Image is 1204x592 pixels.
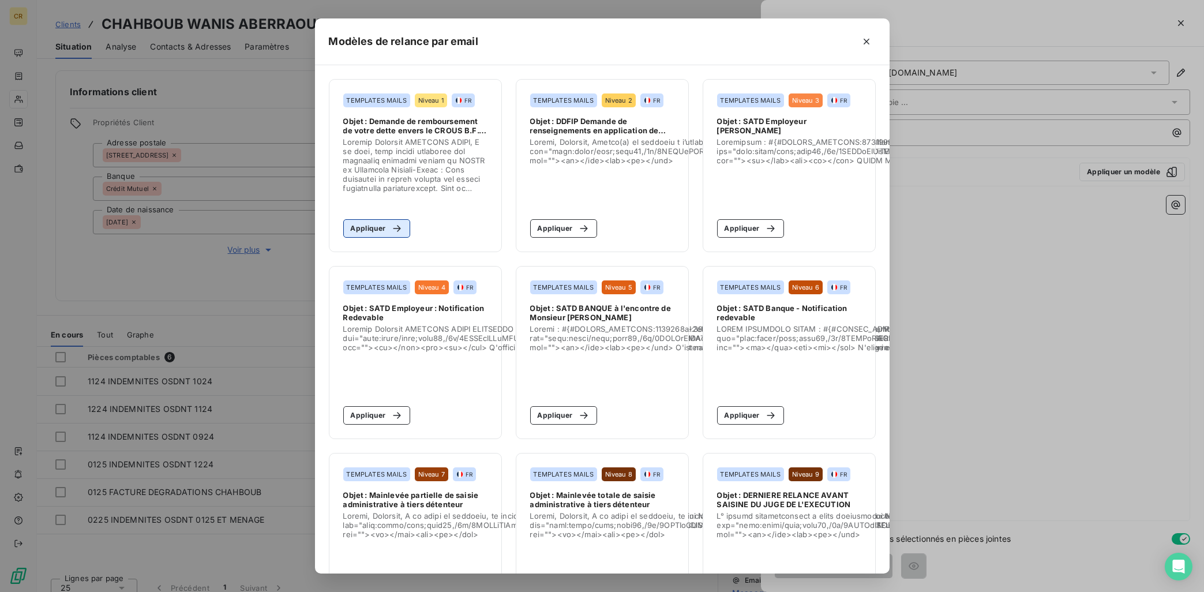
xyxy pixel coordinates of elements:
span: Objet : SATD Employeur [PERSON_NAME] [717,117,861,135]
span: Niveau 4 [418,284,445,291]
div: FR [644,470,660,478]
span: TEMPLATES MAILS [721,471,781,478]
span: Objet : DERNIERE RELANCE AVANT SAISINE DU JUGE DE L'EXECUTION [717,490,861,509]
span: Niveau 9 [792,471,819,478]
div: FR [831,470,847,478]
span: TEMPLATES MAILS [347,97,407,104]
span: Niveau 6 [792,284,819,291]
div: FR [831,96,847,104]
button: Appliquer [343,219,411,238]
span: TEMPLATES MAILS [347,471,407,478]
div: FR [644,96,660,104]
div: FR [455,96,471,104]
h5: Modèles de relance par email [329,33,478,50]
span: TEMPLATES MAILS [534,471,594,478]
span: Niveau 8 [605,471,632,478]
button: Appliquer [717,406,785,425]
span: TEMPLATES MAILS [534,97,594,104]
span: Niveau 2 [605,97,632,104]
div: FR [456,470,472,478]
button: Appliquer [530,406,598,425]
span: Niveau 7 [418,471,445,478]
span: Objet : Mainlevée partielle de saisie administrative à tiers détenteur [343,490,487,509]
div: FR [831,283,847,291]
div: Open Intercom Messenger [1165,553,1192,580]
span: Niveau 3 [792,97,819,104]
button: Appliquer [530,219,598,238]
span: Loremip Dolorsit AMETCONS ADIPI, E se doei, temp incidi utlaboree dol magnaaliq enimadmi veniam q... [343,137,487,193]
span: Objet : Mainlevée totale de saisie administrative à tiers détenteur [530,490,674,509]
span: TEMPLATES MAILS [534,284,594,291]
span: Objet : SATD Employeur : Notification Redevable [343,304,487,322]
span: Niveau 5 [605,284,632,291]
button: Appliquer [343,406,411,425]
span: Objet : DDFIP Demande de renseignements en application de l’article L.135 ZE du livre des procédu... [530,117,674,135]
span: Objet : SATD BANQUE à l'encontre de Monsieur [PERSON_NAME] [530,304,674,322]
span: Objet : SATD Banque - Notification redevable [717,304,861,322]
span: Niveau 1 [418,97,444,104]
span: Objet : Demande de remboursement de votre dette envers le CROUS B.F.C. -- [343,117,487,135]
span: TEMPLATES MAILS [347,284,407,291]
button: Appliquer [717,219,785,238]
div: FR [644,283,660,291]
span: TEMPLATES MAILS [721,97,781,104]
span: TEMPLATES MAILS [721,284,781,291]
div: FR [457,283,473,291]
